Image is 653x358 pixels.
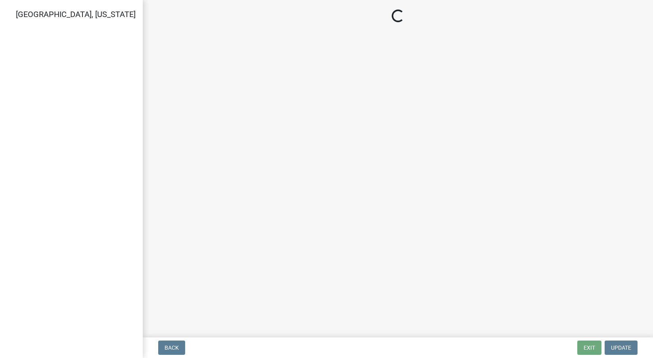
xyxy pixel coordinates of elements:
[605,341,638,355] button: Update
[611,345,631,351] span: Update
[577,341,601,355] button: Exit
[165,345,179,351] span: Back
[16,10,136,19] span: [GEOGRAPHIC_DATA], [US_STATE]
[158,341,185,355] button: Back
